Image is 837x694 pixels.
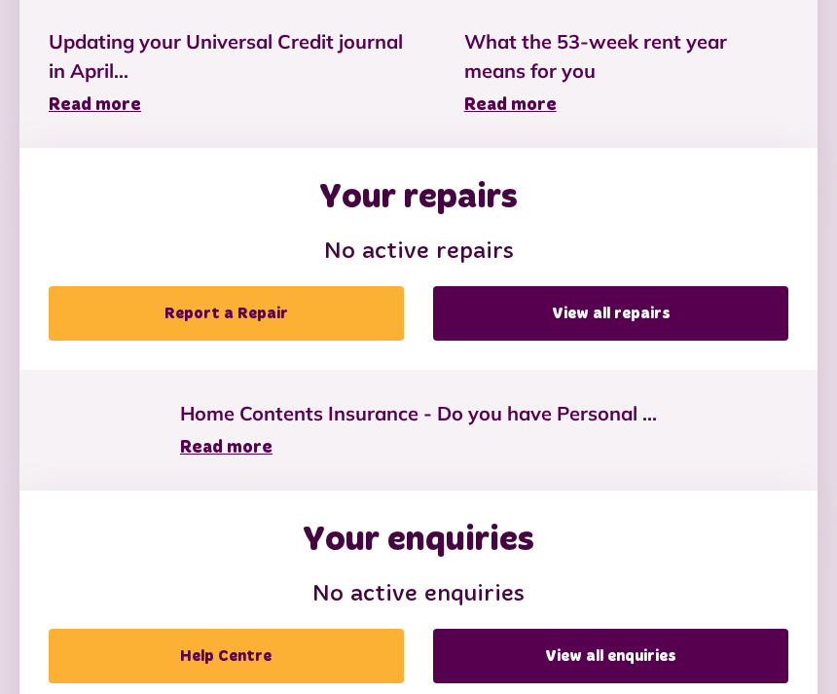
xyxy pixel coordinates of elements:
a: What the 53-week rent year means for you Read more [464,27,788,119]
h2: Your repairs [319,177,518,219]
span: What the 53-week rent year means for you [464,27,788,86]
span: Read more [49,96,141,114]
a: Home Contents Insurance - Do you have Personal ... Read more [180,399,657,461]
span: Read more [464,96,557,114]
span: Updating your Universal Credit journal in April... [49,27,406,86]
span: Home Contents Insurance - Do you have Personal ... [180,399,657,428]
h2: Your enquiries [303,520,534,562]
span: Read more [180,439,273,457]
h3: No active enquiries [49,581,788,609]
a: View all repairs [433,286,788,341]
a: View all enquiries [433,629,788,683]
a: Report a Repair [49,286,404,341]
a: Help Centre [49,629,404,683]
h3: No active repairs [49,238,788,267]
a: Updating your Universal Credit journal in April... Read more [49,27,406,119]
